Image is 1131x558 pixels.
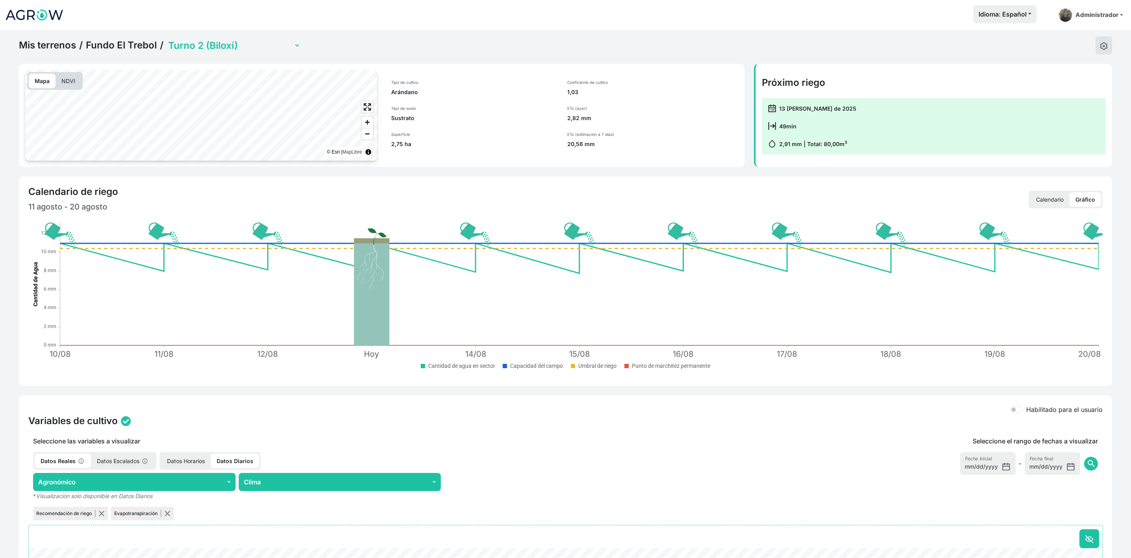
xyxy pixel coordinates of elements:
text: Cantidad de agua en sector [428,363,495,369]
p: Coeficiente de cultivo [567,80,739,85]
div: Annotation [771,217,803,249]
text: 15/08 [569,349,590,359]
img: sprinkler [460,217,491,249]
img: status [121,416,131,426]
p: Seleccione el rango de fechas a visualizar [973,436,1098,446]
text: Punto de marchitez permanente [632,363,710,369]
img: sprinkler [771,217,803,249]
text: 11/08 [154,349,173,359]
div: Annotation [252,217,284,249]
g: Capacidad del campo series is showing, press enter to hide the Capacidad del campo series [503,363,563,369]
p: ETo (ayer) [567,106,739,111]
button: Enter fullscreen [362,101,373,113]
button: Agronómico [33,473,236,491]
img: Logo [5,5,64,25]
g: Cantidad de agua en sector,Line series with 22 data points [60,243,1099,273]
text: 10/08 [50,349,71,359]
a: Administrador [1055,5,1126,25]
div: Annotation [148,217,180,249]
span: / [160,39,163,51]
text: 2 mm [44,324,56,329]
img: sprinkler [875,217,907,249]
h4: Próximo riego [762,77,1106,89]
p: Evapotranspiración [114,510,161,517]
label: Habilitado para el usuario [1026,405,1103,414]
button: Zoom in [362,117,373,128]
p: 20,56 mm [567,140,739,148]
text: 8 mm [44,268,56,273]
em: Visualización solo disponible en Datos Diarios [36,493,152,499]
p: NDVI [56,74,81,88]
text: 12 mm [41,230,56,236]
text: 19/08 [984,349,1005,359]
summary: Toggle attribution [364,147,373,157]
span: m [839,141,847,147]
div: Annotation [979,217,1010,249]
p: Arándano [391,88,558,96]
div: Annotation [1083,217,1114,249]
div: Annotation [667,217,699,249]
sup: 3 [845,140,847,145]
p: Mapa [29,74,56,88]
div: © Esri | [327,148,362,156]
p: Datos Diarios [211,454,259,468]
p: 2,75 ha [391,140,558,148]
text: 10 mm [41,249,56,254]
p: Calendario [1030,192,1070,207]
div: Annotation [45,217,76,249]
path: Wed Aug 13 2025 00:00:00 GMT+0200 (hora de verano de Europa central):10.96, Datos de hoy [354,243,389,346]
img: plant [340,209,403,290]
img: calendar [768,122,776,130]
span: / [79,39,83,51]
img: sprinkler [148,217,180,249]
text: 18/08 [880,349,901,359]
p: Datos Escalados [91,454,155,468]
text: 16/08 [673,349,693,359]
text: 14/08 [465,349,486,359]
text: 4 mm [44,305,56,310]
text: Capacidad del campo [510,363,563,369]
span: - [1019,459,1021,468]
p: 2,82 mm [567,114,739,122]
canvas: Map [25,70,377,161]
p: Datos Horarios [161,454,211,468]
img: sprinkler [564,217,595,249]
img: sprinkler [979,217,1010,249]
text: Cantidad de Agua [32,262,39,306]
text: 20/08 [1078,349,1101,359]
div: Annotation [564,217,595,249]
g: Cantidad de agua en sector series is showing, press enter to hide the Cantidad de agua en sector ... [421,363,495,369]
a: Mis terrenos [19,39,76,51]
button: Clima [239,473,441,491]
h4: Variables de cultivo [28,415,118,427]
p: Sustrato [391,114,558,122]
img: calendar [768,104,776,112]
g: Umbral de riego series is showing, press enter to hide the Umbral de riego series [571,363,617,369]
p: 11 agosto - 20 agosto [28,201,566,213]
p: ETo (estimación a 7 días) [567,132,739,137]
a: Fundo El Trebol [86,39,157,51]
text: 0 mm [44,342,56,348]
p: 2,91 mm | Total: 80,00 [779,140,847,148]
button: Zoom out [362,128,373,139]
ejs-chart: . Syncfusion interactive chart. [28,219,1103,376]
p: Datos Reales [35,454,91,468]
div: Annotation [875,217,907,249]
img: sprinkler [667,217,699,249]
img: sprinkler [1083,217,1114,249]
p: Seleccione las variables a visualizar [28,436,651,446]
text: 6 mm [44,286,56,292]
span: search [1086,459,1096,468]
div: Annotation [460,217,491,249]
p: Superficie [391,132,558,137]
p: 13 [PERSON_NAME] de 2025 [779,104,856,113]
img: admin-picture [1059,8,1072,22]
h4: Calendario de riego [28,186,118,198]
img: sprinkler [45,217,76,249]
g: Punto de marchitez permanente series is showing, press enter to hide the Punto de marchitez perma... [625,363,710,369]
button: search [1084,457,1098,471]
img: edit [1100,42,1108,50]
p: 1,03 [567,88,739,96]
p: Gráfico [1070,192,1101,207]
text: Hoy [364,349,379,359]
